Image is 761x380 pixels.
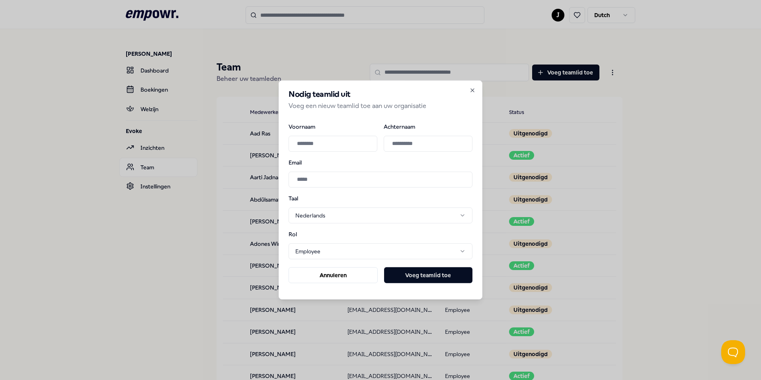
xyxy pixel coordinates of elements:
label: Email [289,159,472,165]
button: Voeg teamlid toe [384,267,472,283]
label: Taal [289,195,330,201]
button: Annuleren [289,267,378,283]
label: Voornaam [289,123,377,129]
h2: Nodig teamlid uit [289,90,472,98]
label: Achternaam [384,123,472,129]
label: Rol [289,231,330,237]
p: Voeg een nieuw teamlid toe aan uw organisatie [289,101,472,111]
